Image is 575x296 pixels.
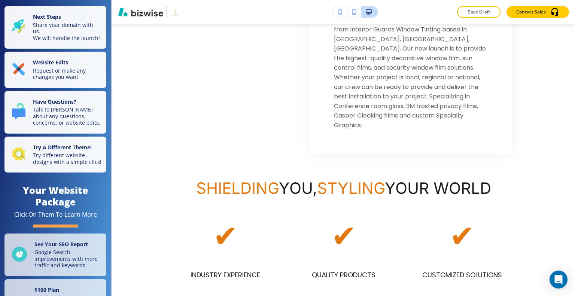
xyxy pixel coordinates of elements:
strong: Try A Different Theme! [33,144,92,151]
h4: Your Website Package [4,184,106,208]
div: Open Intercom Messenger [550,271,568,289]
p: Try different website designs with a simple click! [33,152,102,165]
p: Save Draft [467,9,491,15]
img: Bizwise Logo [118,7,163,16]
button: Next StepsShare your domain with us.We will handle the launch! [4,6,106,49]
strong: Next Steps [33,13,61,20]
a: See Your SEO ReportGoogle Search improvements with more traffic and keywords [4,234,106,276]
strong: $ 100 Plan [34,286,59,293]
p: Contact Sales [516,9,546,15]
p: Share your domain with us. We will handle the launch! [33,22,102,42]
p: Talk to [PERSON_NAME] about any questions, concerns, or website edits. [33,106,102,126]
button: Try A Different Theme!Try different website designs with a simple click! [4,137,106,173]
button: Save Draft [457,6,501,18]
button: Have Questions?Talk to [PERSON_NAME] about any questions, concerns, or website edits. [4,91,106,134]
span: ✔ [331,217,356,254]
p: Welcome to Decorative Film Crew, our new division from Interior Guards Window Tinting based in [G... [334,15,488,130]
button: Website EditsRequest or make any changes you want [4,52,106,88]
span: STYLING [317,178,385,198]
div: Click On Them To Learn More [14,211,97,219]
span: ✔ [450,217,475,254]
strong: Have Questions? [33,98,76,105]
strong: Website Edits [33,59,68,66]
p: QUALITY PRODUCTS [293,271,394,279]
p: CUSTOMIZED SOLUTIONS [412,271,512,279]
p: Google Search improvements with more traffic and keywords [34,249,102,269]
span: SHIELDING [196,178,279,198]
img: Your Logo [170,6,180,18]
button: Contact Sales [506,6,569,18]
strong: See Your SEO Report [34,241,88,248]
span: ✔ [213,217,238,254]
p: YOU, YOUR WORLD [175,178,512,199]
p: Request or make any changes you want [33,67,102,80]
p: INDUSTRY EXPERIENCE [175,271,276,279]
